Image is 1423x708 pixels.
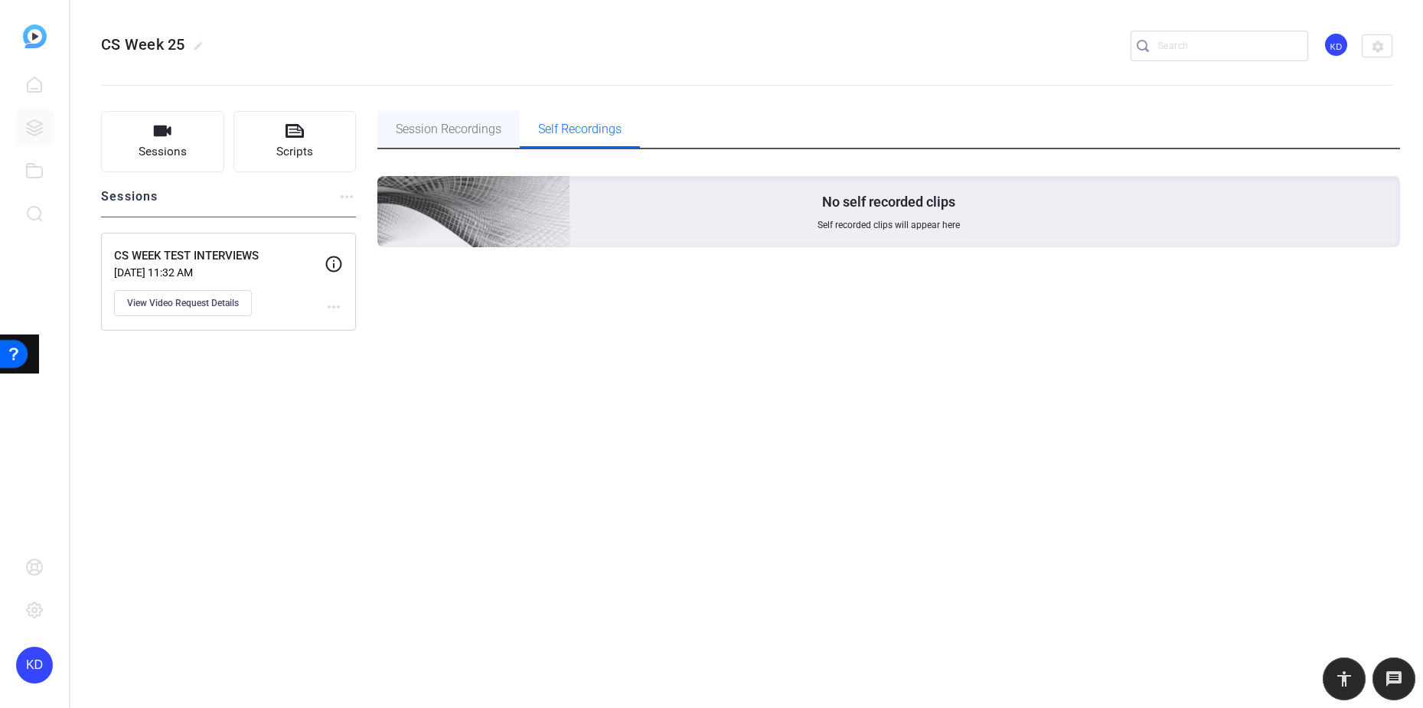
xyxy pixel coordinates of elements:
[139,143,187,161] span: Sessions
[114,266,325,279] p: [DATE] 11:32 AM
[101,188,158,217] h2: Sessions
[538,123,622,135] span: Self Recordings
[1158,37,1296,55] input: Search
[114,247,325,265] p: CS WEEK TEST INTERVIEWS
[101,35,185,54] span: CS Week 25
[233,111,357,172] button: Scripts
[193,41,211,59] mat-icon: edit
[338,188,356,206] mat-icon: more_horiz
[127,297,239,309] span: View Video Request Details
[818,219,960,231] span: Self recorded clips will appear here
[325,298,343,316] mat-icon: more_horiz
[101,111,224,172] button: Sessions
[822,193,955,211] p: No self recorded clips
[1335,670,1353,688] mat-icon: accessibility
[16,647,53,684] div: KD
[276,143,313,161] span: Scripts
[1323,32,1349,57] div: KD
[396,123,501,135] span: Session Recordings
[23,24,47,48] img: blue-gradient.svg
[1323,32,1350,59] ngx-avatar: Kirk Davis
[206,24,571,357] img: Creted videos background
[1363,35,1393,58] mat-icon: settings
[114,290,252,316] button: View Video Request Details
[1385,670,1403,688] mat-icon: message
